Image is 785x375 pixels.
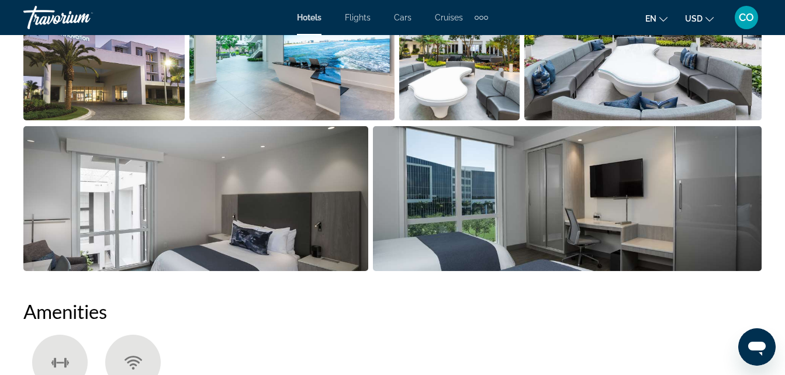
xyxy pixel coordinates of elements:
button: User Menu [731,5,762,30]
a: Flights [345,13,371,22]
span: CO [739,12,754,23]
button: Open full-screen image slider [23,126,368,272]
iframe: Botón para iniciar la ventana de mensajería [738,328,776,366]
button: Extra navigation items [475,8,488,27]
h2: Amenities [23,300,762,323]
button: Change language [645,10,668,27]
button: Open full-screen image slider [373,126,762,272]
a: Cruises [435,13,463,22]
a: Cars [394,13,411,22]
span: USD [685,14,703,23]
a: Hotels [297,13,321,22]
span: en [645,14,656,23]
a: Travorium [23,2,140,33]
button: Change currency [685,10,714,27]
